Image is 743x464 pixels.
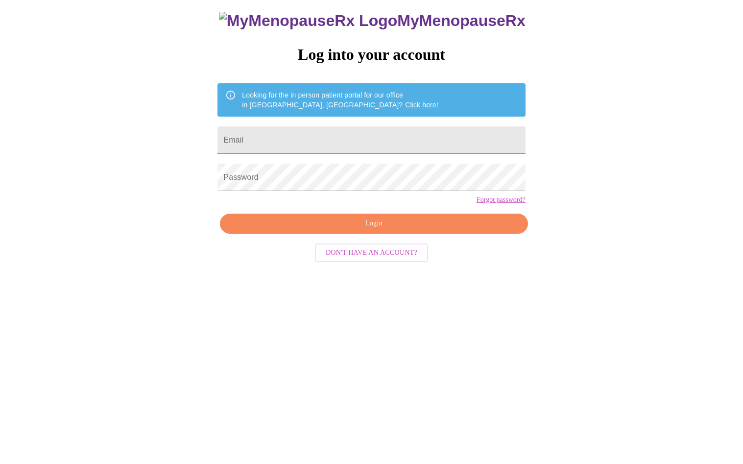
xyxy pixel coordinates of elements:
div: Looking for the in person patient portal for our office in [GEOGRAPHIC_DATA], [GEOGRAPHIC_DATA]? [242,86,438,114]
button: Login [220,214,527,234]
h3: Log into your account [217,46,525,64]
span: Don't have an account? [326,247,417,259]
span: Login [231,218,516,230]
img: MyMenopauseRx Logo [219,12,397,30]
a: Don't have an account? [312,248,431,256]
a: Click here! [405,101,438,109]
a: Forgot password? [477,196,526,204]
h3: MyMenopauseRx [219,12,526,30]
button: Don't have an account? [315,244,428,263]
